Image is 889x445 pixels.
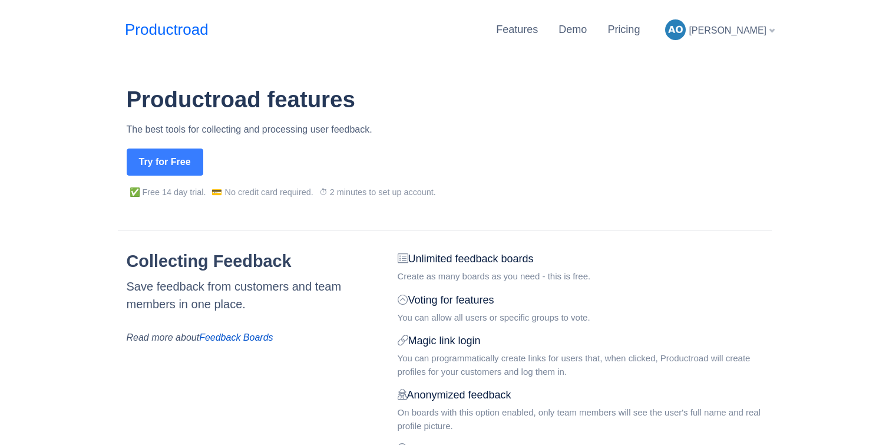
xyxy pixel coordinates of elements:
a: Productroad [125,18,209,41]
div: Create as many boards as you need - this is free. [398,270,772,284]
div: Save feedback from customers and team members in one place. [127,278,376,313]
div: Anonymized feedback [398,387,772,403]
a: Demo [558,24,587,35]
div: You can programmatically create links for users that, when clicked, Productroad will create profi... [398,352,772,378]
div: Voting for features [398,292,772,308]
div: You can allow all users or specific groups to vote. [398,311,772,325]
div: Unlimited feedback boards [398,251,772,267]
p: The best tools for collecting and processing user feedback. [127,123,772,137]
div: [PERSON_NAME] [660,15,779,45]
a: Features [496,24,538,35]
div: Magic link login [398,333,772,349]
div: Read more about [127,331,376,345]
span: ⏱ 2 minutes to set up account. [319,187,436,197]
img: Анастасия Ольховая userpic [665,19,686,40]
h2: Collecting Feedback [127,251,389,272]
button: Try for Free [127,149,203,176]
a: Pricing [607,24,640,35]
span: 💳 No credit card required. [211,187,313,197]
div: On boards with this option enabled, only team members will see the user's full name and real prof... [398,406,772,433]
a: Feedback Boards [199,332,273,342]
h1: Productroad features [127,86,772,113]
span: [PERSON_NAME] [689,25,766,35]
span: ✅ Free 14 day trial. [130,187,206,197]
